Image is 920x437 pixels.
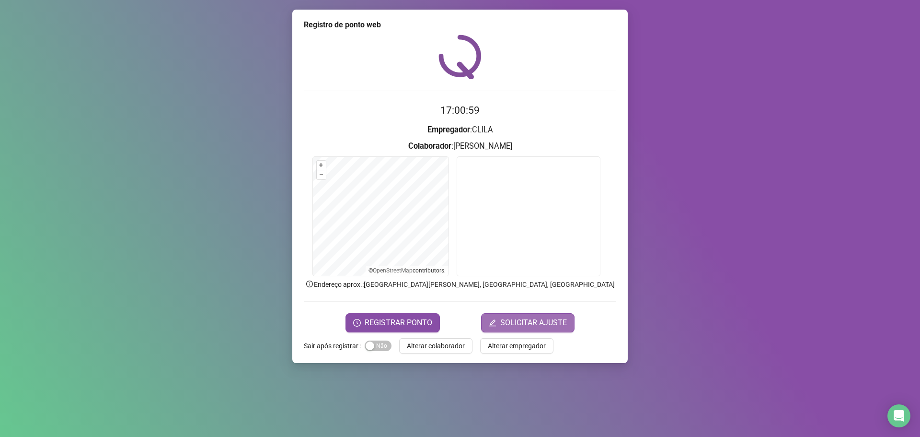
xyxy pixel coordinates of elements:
button: Alterar colaborador [399,338,472,354]
img: QRPoint [438,35,482,79]
strong: Colaborador [408,142,451,151]
button: + [317,161,326,170]
li: © contributors. [368,267,446,274]
strong: Empregador [427,125,470,134]
div: Registro de ponto web [304,19,616,31]
button: REGISTRAR PONTO [345,313,440,332]
time: 17:00:59 [440,105,480,116]
span: info-circle [305,280,314,288]
button: – [317,170,326,179]
span: Alterar empregador [488,341,546,351]
h3: : CLILA [304,124,616,136]
div: Open Intercom Messenger [887,404,910,427]
span: REGISTRAR PONTO [365,317,432,329]
span: Alterar colaborador [407,341,465,351]
span: SOLICITAR AJUSTE [500,317,567,329]
button: editSOLICITAR AJUSTE [481,313,575,332]
label: Sair após registrar [304,338,365,354]
h3: : [PERSON_NAME] [304,140,616,153]
span: clock-circle [353,319,361,327]
a: OpenStreetMap [373,267,413,274]
span: edit [489,319,496,327]
button: Alterar empregador [480,338,553,354]
p: Endereço aprox. : [GEOGRAPHIC_DATA][PERSON_NAME], [GEOGRAPHIC_DATA], [GEOGRAPHIC_DATA] [304,279,616,290]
